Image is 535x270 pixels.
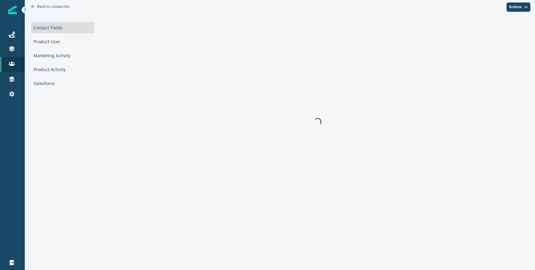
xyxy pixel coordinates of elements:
button: Go back [31,4,69,9]
div: Product User [31,36,94,47]
img: Inflection [8,6,17,14]
p: Back to contact list [37,4,69,9]
div: Product Activity [31,64,94,75]
div: Salesforce [31,78,94,89]
div: Marketing Activity [31,50,94,61]
div: Contact Fields [31,22,94,33]
button: Actions [507,2,530,12]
